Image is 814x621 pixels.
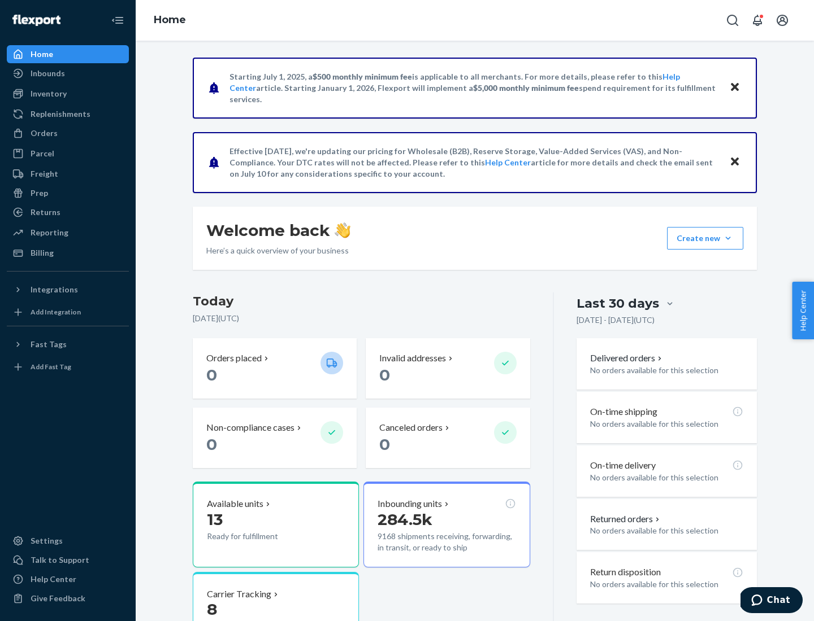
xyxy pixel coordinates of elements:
p: Effective [DATE], we're updating our pricing for Wholesale (B2B), Reserve Storage, Value-Added Se... [230,146,718,180]
p: Canceled orders [379,421,443,434]
span: 0 [379,435,390,454]
a: Orders [7,124,129,142]
span: 0 [206,365,217,384]
p: [DATE] ( UTC ) [193,313,530,324]
button: Delivered orders [590,352,664,365]
p: Invalid addresses [379,352,446,365]
div: Inbounds [31,68,65,79]
span: $5,000 monthly minimum fee [473,83,579,93]
button: Invalid addresses 0 [366,338,530,399]
button: Close [728,80,742,96]
ol: breadcrumbs [145,4,195,37]
div: Add Integration [31,307,81,317]
div: Settings [31,535,63,546]
p: Return disposition [590,566,661,579]
span: 8 [207,600,217,619]
div: Reporting [31,227,68,238]
a: Home [154,14,186,26]
a: Replenishments [7,105,129,123]
p: On-time shipping [590,405,657,418]
span: 284.5k [378,510,432,529]
a: Prep [7,184,129,202]
a: Reporting [7,224,129,242]
div: Add Fast Tag [31,362,71,371]
a: Freight [7,165,129,183]
div: Prep [31,187,48,199]
button: Talk to Support [7,551,129,569]
div: Returns [31,207,60,218]
p: Inbounding units [378,497,442,510]
div: Help Center [31,574,76,585]
button: Help Center [792,282,814,339]
button: Orders placed 0 [193,338,357,399]
button: Close [728,154,742,170]
button: Non-compliance cases 0 [193,408,357,468]
button: Open Search Box [721,9,744,32]
p: Starting July 1, 2025, a is applicable to all merchants. For more details, please refer to this a... [230,71,718,105]
a: Billing [7,244,129,262]
div: Talk to Support [31,554,89,566]
img: Flexport logo [12,15,60,26]
img: hand-wave emoji [335,222,350,238]
p: Non-compliance cases [206,421,295,434]
h3: Today [193,292,530,310]
div: Inventory [31,88,67,99]
a: Add Fast Tag [7,358,129,376]
button: Inbounding units284.5k9168 shipments receiving, forwarding, in transit, or ready to ship [363,482,530,567]
p: Available units [207,497,263,510]
a: Inventory [7,85,129,103]
p: No orders available for this selection [590,418,743,430]
div: Freight [31,168,58,180]
div: Last 30 days [577,295,659,312]
a: Parcel [7,145,129,163]
div: Replenishments [31,108,90,120]
span: 0 [206,435,217,454]
button: Open notifications [746,9,769,32]
p: No orders available for this selection [590,525,743,536]
span: 0 [379,365,390,384]
iframe: Opens a widget where you can chat to one of our agents [741,587,803,615]
p: Ready for fulfillment [207,531,311,542]
span: 13 [207,510,223,529]
p: Orders placed [206,352,262,365]
h1: Welcome back [206,220,350,240]
p: Carrier Tracking [207,588,271,601]
p: On-time delivery [590,459,656,472]
p: 9168 shipments receiving, forwarding, in transit, or ready to ship [378,531,516,553]
span: $500 monthly minimum fee [313,72,412,81]
button: Available units13Ready for fulfillment [193,482,359,567]
button: Fast Tags [7,335,129,353]
a: Settings [7,532,129,550]
p: No orders available for this selection [590,365,743,376]
button: Open account menu [771,9,794,32]
p: No orders available for this selection [590,579,743,590]
div: Home [31,49,53,60]
button: Give Feedback [7,589,129,607]
p: Here’s a quick overview of your business [206,245,350,256]
div: Integrations [31,284,78,295]
button: Integrations [7,281,129,299]
button: Returned orders [590,513,662,526]
a: Help Center [485,158,531,167]
a: Help Center [7,570,129,588]
div: Give Feedback [31,593,85,604]
a: Home [7,45,129,63]
div: Parcel [31,148,54,159]
button: Canceled orders 0 [366,408,530,468]
div: Orders [31,128,58,139]
a: Returns [7,203,129,221]
p: [DATE] - [DATE] ( UTC ) [577,314,655,326]
a: Inbounds [7,64,129,82]
button: Close Navigation [106,9,129,32]
button: Create new [667,227,743,250]
div: Billing [31,247,54,259]
p: No orders available for this selection [590,472,743,483]
div: Fast Tags [31,339,67,350]
a: Add Integration [7,303,129,321]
